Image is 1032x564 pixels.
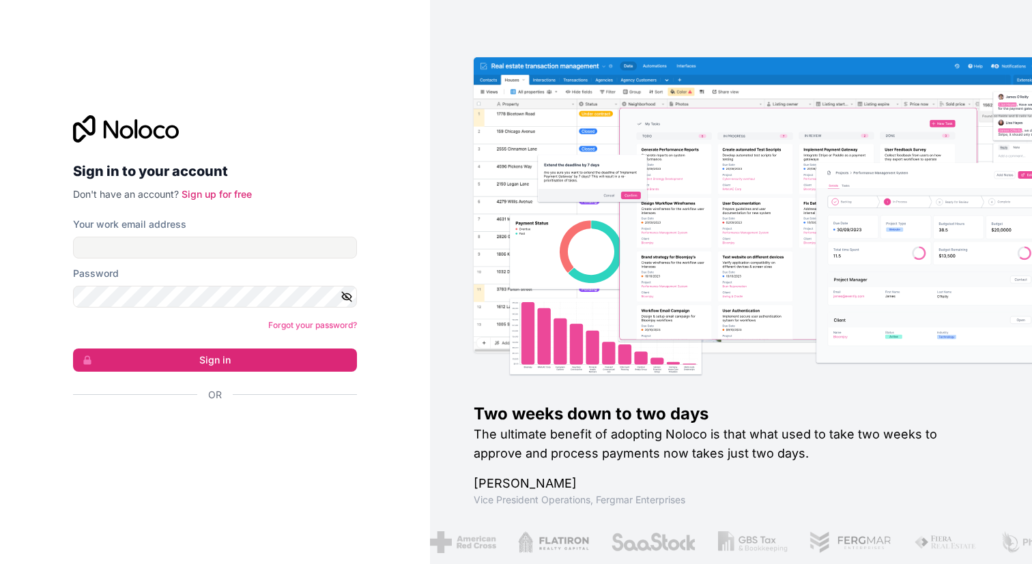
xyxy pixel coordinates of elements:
[600,531,686,553] img: /assets/saastock-C6Zbiodz.png
[904,531,968,553] img: /assets/fiera-fwj2N5v4.png
[182,188,252,200] a: Sign up for free
[268,320,357,330] a: Forgot your password?
[707,531,777,553] img: /assets/gbstax-C-GtDUiK.png
[507,531,578,553] img: /assets/flatiron-C8eUkumj.png
[474,403,988,425] h1: Two weeks down to two days
[73,267,119,280] label: Password
[73,348,357,372] button: Sign in
[73,188,179,200] span: Don't have an account?
[799,531,882,553] img: /assets/fergmar-CudnrXN5.png
[73,286,357,308] input: Password
[419,531,485,553] img: /assets/american-red-cross-BAupjrZR.png
[73,237,357,258] input: Email address
[208,388,222,402] span: Or
[474,425,988,463] h2: The ultimate benefit of adopting Noloco is that what used to take two weeks to approve and proces...
[73,218,186,231] label: Your work email address
[474,493,988,507] h1: Vice President Operations , Fergmar Enterprises
[474,474,988,493] h1: [PERSON_NAME]
[73,159,357,183] h2: Sign in to your account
